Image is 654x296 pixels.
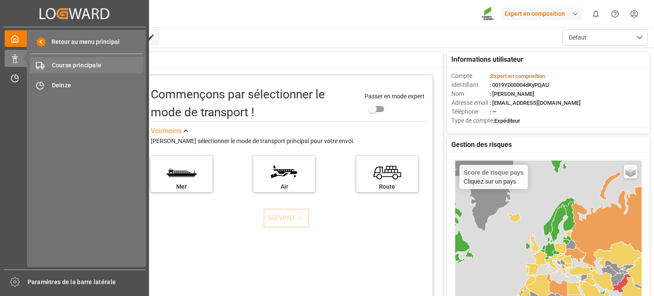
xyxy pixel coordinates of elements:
[493,118,520,124] font: :Expéditeur
[490,73,491,79] font: :
[28,279,116,285] font: Paramètres de la barre latérale
[379,183,395,190] font: Route
[30,77,143,93] a: Deinze
[491,73,545,79] font: Expert en composition
[451,141,512,149] font: Gestion des risques
[151,86,356,121] div: Commençons par sélectionner le mode de transport !
[264,209,309,227] button: SUIVANT
[562,29,648,46] button: ouvrir le menu
[163,127,181,135] font: moins
[586,4,605,23] button: afficher 0 nouvelles notifications
[605,4,625,23] button: Centre d'aide
[451,108,478,115] font: Téléphone
[569,34,587,41] font: Défaut
[624,165,637,178] a: Couches
[464,169,524,176] font: Score de risque pays
[281,183,288,190] font: Air
[5,30,144,47] a: Mon cockpit
[490,100,581,106] font: : [EMAIL_ADDRESS][DOMAIN_NAME]
[176,183,187,190] font: Mer
[52,82,72,89] font: Deinze
[464,178,516,185] font: Cliquez sur un pays
[30,57,143,74] a: Course principale
[151,127,163,135] font: Voir
[451,72,472,79] font: Compte
[364,93,425,100] font: Passer en mode expert
[52,62,102,69] font: Course principale
[451,99,488,106] font: Adresse email
[505,10,565,17] font: Expert en composition
[5,70,144,86] a: Gestion des créneaux horaires
[490,109,496,115] font: : —
[268,214,296,222] font: SUIVANT
[451,81,479,88] font: Identifiant
[52,38,120,45] font: Retour au menu principal
[490,82,549,88] font: : 0019Y000004dKyPQAU
[151,87,325,119] font: Commençons par sélectionner le mode de transport !
[151,138,355,144] font: [PERSON_NAME] sélectionner le mode de transport principal pour votre envoi.
[451,117,493,124] font: Type de compte
[451,55,523,63] font: Informations utilisateur
[451,90,464,97] font: Nom
[482,6,495,21] img: Screenshot%202023-09-29%20at%2010.02.21.png_1712312052.png
[501,6,586,22] button: Expert en composition
[490,91,534,97] font: : [PERSON_NAME]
